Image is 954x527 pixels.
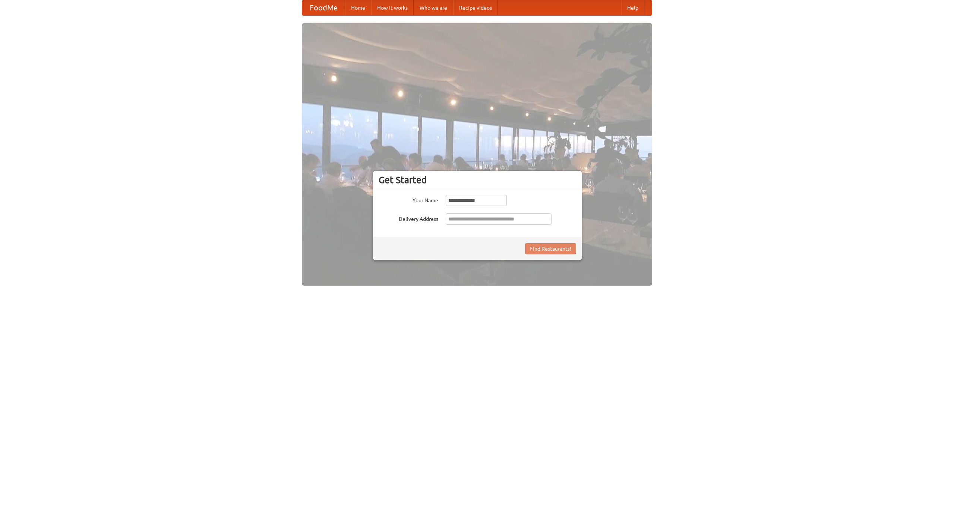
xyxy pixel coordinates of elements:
a: Recipe videos [453,0,498,15]
label: Your Name [379,195,438,204]
h3: Get Started [379,174,576,185]
a: How it works [371,0,414,15]
a: Home [345,0,371,15]
a: Who we are [414,0,453,15]
button: Find Restaurants! [525,243,576,254]
a: FoodMe [302,0,345,15]
label: Delivery Address [379,213,438,223]
a: Help [621,0,644,15]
